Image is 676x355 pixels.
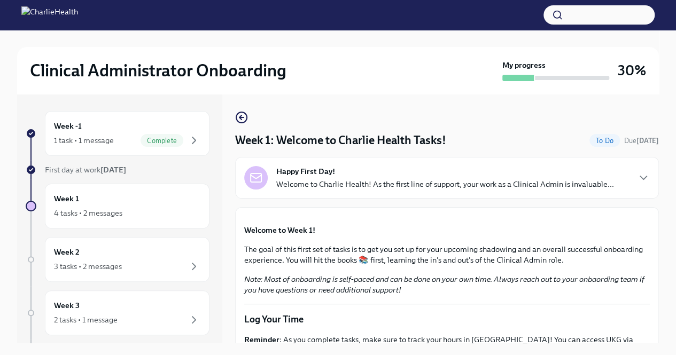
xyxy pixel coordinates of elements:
div: 3 tasks • 2 messages [54,261,122,272]
strong: Welcome to Week 1! [244,225,315,235]
div: 1 task • 1 message [54,135,114,146]
strong: My progress [502,60,546,70]
strong: [DATE] [636,137,659,145]
div: 4 tasks • 2 messages [54,208,122,218]
a: Week 14 tasks • 2 messages [26,184,209,228]
span: September 22nd, 2025 08:00 [624,136,659,146]
img: CharlieHealth [21,6,78,23]
h2: Clinical Administrator Onboarding [30,60,286,81]
strong: [DATE] [100,165,126,175]
em: Note: Most of onboarding is self-paced and can be done on your own time. Always reach out to your... [244,274,644,295]
h6: Week 3 [54,299,80,311]
a: Week 23 tasks • 2 messages [26,237,209,282]
p: Log Your Time [244,313,650,326]
span: Complete [141,137,183,145]
a: First day at work[DATE] [26,164,209,175]
span: First day at work [45,165,126,175]
a: Week 32 tasks • 1 message [26,290,209,335]
strong: Reminder [244,335,279,344]
span: Due [624,137,659,145]
strong: Happy First Day! [276,166,335,177]
a: Week -11 task • 1 messageComplete [26,111,209,156]
div: 2 tasks • 1 message [54,314,118,325]
h4: Week 1: Welcome to Charlie Health Tasks! [235,132,446,148]
h3: 30% [618,61,646,80]
h6: Week -1 [54,120,82,132]
h6: Week 2 [54,246,80,258]
span: To Do [589,137,620,145]
p: The goal of this first set of tasks is to get you set up for your upcoming shadowing and an overa... [244,244,650,265]
p: Welcome to Charlie Health! As the first line of support, your work as a Clinical Admin is invalua... [276,179,614,190]
h6: Week 1 [54,193,79,204]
